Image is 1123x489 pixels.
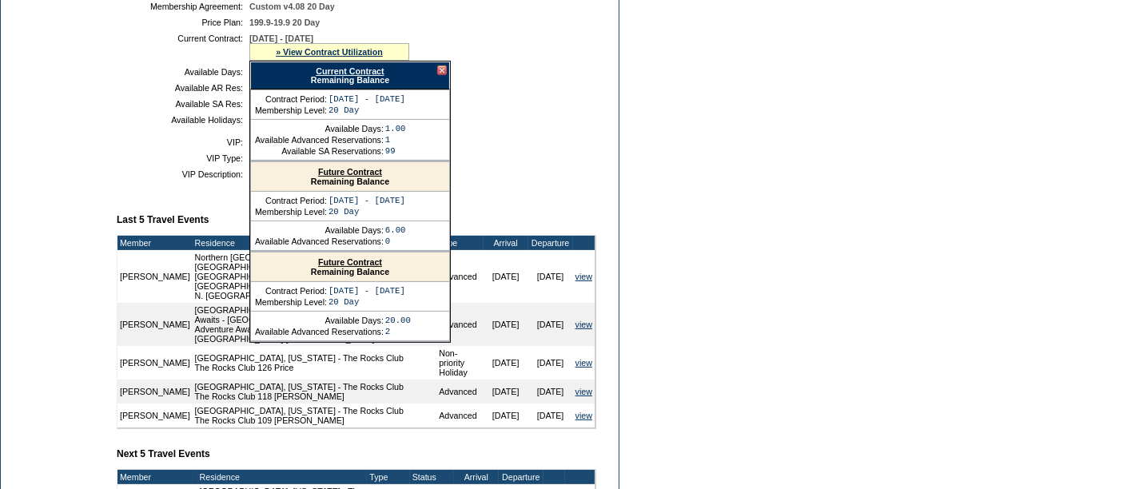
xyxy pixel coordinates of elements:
a: view [575,320,592,329]
b: Last 5 Travel Events [117,214,209,225]
td: Advanced [436,380,483,404]
td: [DATE] [528,346,573,380]
td: Available Holidays: [123,115,243,125]
td: Available Days: [255,316,384,325]
td: Available AR Res: [123,83,243,93]
td: Departure [528,236,573,250]
td: [PERSON_NAME] [117,404,193,427]
td: 20.00 [385,316,411,325]
td: Current Contract: [123,34,243,61]
td: VIP Type: [123,153,243,163]
td: [DATE] [484,250,528,303]
td: Departure [499,470,544,484]
td: [PERSON_NAME] [117,380,193,404]
td: Arrival [454,470,499,484]
td: [DATE] [528,250,573,303]
td: 0 [385,237,406,246]
td: Membership Level: [255,105,327,115]
td: [DATE] - [DATE] [329,94,405,104]
td: 20 Day [329,105,405,115]
a: Current Contract [316,66,384,76]
td: 1 [385,135,406,145]
td: Contract Period: [255,286,327,296]
td: Arrival [484,236,528,250]
div: Remaining Balance [251,252,449,282]
td: Available SA Res: [123,99,243,109]
td: VIP: [123,137,243,147]
td: Member [117,236,193,250]
td: 20 Day [329,297,405,307]
td: [GEOGRAPHIC_DATA], [US_STATE] - The Rocks Club The Rocks Club 118 [PERSON_NAME] [193,380,437,404]
td: [DATE] [528,380,573,404]
a: view [575,387,592,396]
td: Available Advanced Reservations: [255,327,384,336]
td: Available Advanced Reservations: [255,135,384,145]
a: view [575,272,592,281]
td: Member [117,470,193,484]
td: [DATE] [528,404,573,427]
td: Advanced [436,250,483,303]
td: 20 Day [329,207,405,217]
td: Membership Agreement: [123,2,243,11]
a: view [575,358,592,368]
td: Status [410,470,454,484]
a: view [575,411,592,420]
td: [DATE] - [DATE] [329,286,405,296]
td: Residence [197,470,368,484]
td: [PERSON_NAME] [117,250,193,303]
td: 1.00 [385,124,406,133]
td: [DATE] - [DATE] [329,196,405,205]
td: Type [436,236,483,250]
td: Residence [193,236,437,250]
td: Membership Level: [255,207,327,217]
td: [DATE] [484,380,528,404]
td: Advanced [436,404,483,427]
td: [GEOGRAPHIC_DATA] and [GEOGRAPHIC_DATA]: Adventure Awaits - [GEOGRAPHIC_DATA] and [GEOGRAPHIC_DAT... [193,303,437,346]
td: Available Advanced Reservations: [255,237,384,246]
td: Available Days: [255,124,384,133]
td: [DATE] [484,404,528,427]
td: Type [367,470,409,484]
td: [PERSON_NAME] [117,303,193,346]
td: 99 [385,146,406,156]
td: [DATE] [484,346,528,380]
td: Contract Period: [255,196,327,205]
td: Northern [GEOGRAPHIC_DATA] and [GEOGRAPHIC_DATA] - [GEOGRAPHIC_DATA] and [GEOGRAPHIC_DATA]: [GEOG... [193,250,437,303]
td: [GEOGRAPHIC_DATA], [US_STATE] - The Rocks Club The Rocks Club 109 [PERSON_NAME] [193,404,437,427]
td: Membership Level: [255,297,327,307]
td: Available Days: [255,225,384,235]
td: Available Days: [123,67,243,77]
div: Remaining Balance [251,162,449,192]
b: Next 5 Travel Events [117,448,210,459]
td: Available SA Reservations: [255,146,384,156]
td: Advanced [436,303,483,346]
td: Contract Period: [255,94,327,104]
a: Future Contract [318,257,382,267]
td: VIP Description: [123,169,243,179]
td: [DATE] [528,303,573,346]
td: Price Plan: [123,18,243,27]
div: Remaining Balance [250,62,450,89]
td: [DATE] [484,303,528,346]
span: 199.9-19.9 20 Day [249,18,320,27]
td: 2 [385,327,411,336]
span: Custom v4.08 20 Day [249,2,335,11]
a: Future Contract [318,167,382,177]
span: [DATE] - [DATE] [249,34,313,43]
td: [GEOGRAPHIC_DATA], [US_STATE] - The Rocks Club The Rocks Club 126 Price [193,346,437,380]
td: 6.00 [385,225,406,235]
td: [PERSON_NAME] [117,346,193,380]
td: Non-priority Holiday [436,346,483,380]
a: » View Contract Utilization [276,47,383,57]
